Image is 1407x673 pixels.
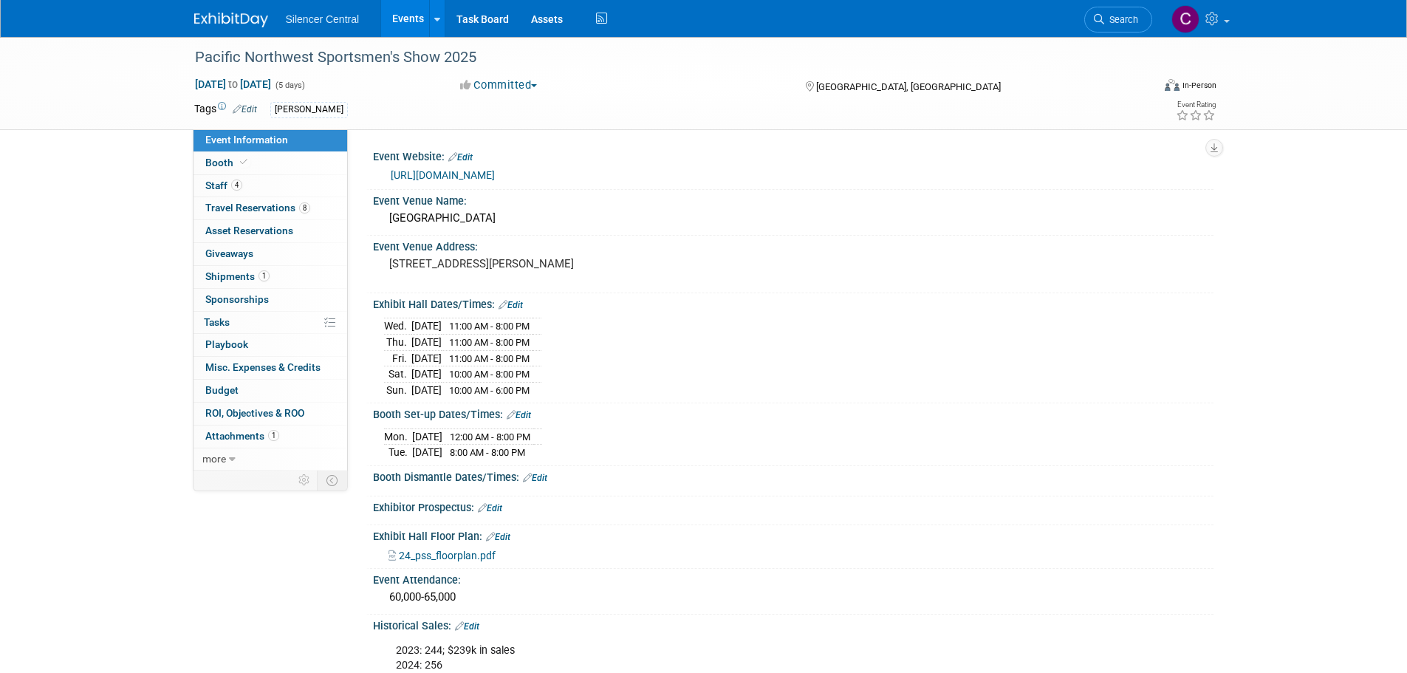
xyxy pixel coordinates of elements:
[194,220,347,242] a: Asset Reservations
[399,550,496,561] span: 24_pss_floorplan.pdf
[194,266,347,288] a: Shipments1
[194,13,268,27] img: ExhibitDay
[373,146,1213,165] div: Event Website:
[194,448,347,471] a: more
[205,202,310,213] span: Travel Reservations
[373,190,1213,208] div: Event Venue Name:
[384,207,1202,230] div: [GEOGRAPHIC_DATA]
[1065,77,1217,99] div: Event Format
[389,257,707,270] pre: [STREET_ADDRESS][PERSON_NAME]
[194,380,347,402] a: Budget
[486,532,510,542] a: Edit
[1104,14,1138,25] span: Search
[373,615,1213,634] div: Historical Sales:
[373,466,1213,485] div: Booth Dismantle Dates/Times:
[384,366,411,383] td: Sat.
[1176,101,1216,109] div: Event Rating
[259,270,270,281] span: 1
[507,410,531,420] a: Edit
[194,426,347,448] a: Attachments1
[226,78,240,90] span: to
[384,428,412,445] td: Mon.
[190,44,1130,71] div: Pacific Northwest Sportsmen's Show 2025
[194,403,347,425] a: ROI, Objectives & ROO
[384,318,411,335] td: Wed.
[523,473,547,483] a: Edit
[202,453,226,465] span: more
[448,152,473,163] a: Edit
[194,312,347,334] a: Tasks
[292,471,318,490] td: Personalize Event Tab Strip
[384,335,411,351] td: Thu.
[411,318,442,335] td: [DATE]
[384,586,1202,609] div: 60,000-65,000
[373,236,1213,254] div: Event Venue Address:
[373,403,1213,423] div: Booth Set-up Dates/Times:
[194,243,347,265] a: Giveaways
[205,430,279,442] span: Attachments
[205,157,250,168] span: Booth
[373,496,1213,516] div: Exhibitor Prospectus:
[194,152,347,174] a: Booth
[231,180,242,191] span: 4
[412,445,442,460] td: [DATE]
[204,316,230,328] span: Tasks
[499,300,523,310] a: Edit
[373,525,1213,544] div: Exhibit Hall Floor Plan:
[388,550,496,561] a: 24_pss_floorplan.pdf
[1084,7,1152,33] a: Search
[194,129,347,151] a: Event Information
[299,202,310,213] span: 8
[449,369,530,380] span: 10:00 AM - 8:00 PM
[384,382,411,397] td: Sun.
[194,197,347,219] a: Travel Reservations8
[412,428,442,445] td: [DATE]
[1171,5,1199,33] img: Cade Cox
[450,447,525,458] span: 8:00 AM - 8:00 PM
[449,385,530,396] span: 10:00 AM - 6:00 PM
[194,78,272,91] span: [DATE] [DATE]
[317,471,347,490] td: Toggle Event Tabs
[205,293,269,305] span: Sponsorships
[391,169,495,181] a: [URL][DOMAIN_NAME]
[411,350,442,366] td: [DATE]
[240,158,247,166] i: Booth reservation complete
[449,337,530,348] span: 11:00 AM - 8:00 PM
[205,247,253,259] span: Giveaways
[205,270,270,282] span: Shipments
[270,102,348,117] div: [PERSON_NAME]
[194,101,257,118] td: Tags
[1165,79,1180,91] img: Format-Inperson.png
[449,321,530,332] span: 11:00 AM - 8:00 PM
[194,334,347,356] a: Playbook
[411,382,442,397] td: [DATE]
[384,445,412,460] td: Tue.
[205,225,293,236] span: Asset Reservations
[478,503,502,513] a: Edit
[268,430,279,441] span: 1
[286,13,360,25] span: Silencer Central
[449,353,530,364] span: 11:00 AM - 8:00 PM
[455,621,479,632] a: Edit
[373,569,1213,587] div: Event Attendance:
[194,357,347,379] a: Misc. Expenses & Credits
[274,81,305,90] span: (5 days)
[233,104,257,115] a: Edit
[373,293,1213,312] div: Exhibit Hall Dates/Times:
[205,180,242,191] span: Staff
[384,350,411,366] td: Fri.
[194,175,347,197] a: Staff4
[205,407,304,419] span: ROI, Objectives & ROO
[1182,80,1216,91] div: In-Person
[205,361,321,373] span: Misc. Expenses & Credits
[205,384,239,396] span: Budget
[205,134,288,146] span: Event Information
[194,289,347,311] a: Sponsorships
[205,338,248,350] span: Playbook
[816,81,1001,92] span: [GEOGRAPHIC_DATA], [GEOGRAPHIC_DATA]
[411,335,442,351] td: [DATE]
[450,431,530,443] span: 12:00 AM - 8:00 PM
[411,366,442,383] td: [DATE]
[455,78,543,93] button: Committed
